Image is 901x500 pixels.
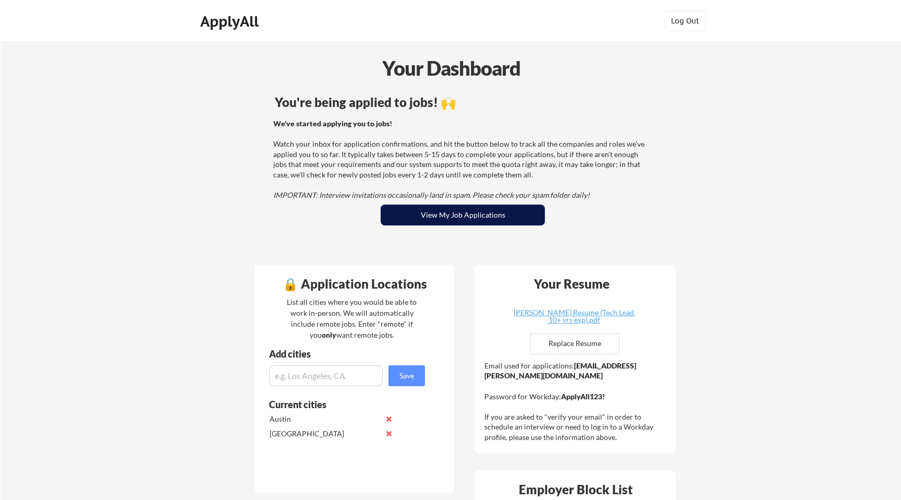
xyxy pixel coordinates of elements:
div: Email used for applications: Password for Workday: If you are asked to "verify your email" in ord... [484,361,668,443]
div: ApplyAll [200,13,262,30]
div: Add cities [269,349,428,359]
button: Save [388,365,425,386]
div: [GEOGRAPHIC_DATA] [270,428,380,439]
input: e.g. Los Angeles, CA [269,365,383,386]
strong: ApplyAll123! [561,392,605,401]
div: [PERSON_NAME] Resume (Tech Lead 10+ yrs exp).pdf [512,309,636,324]
button: Log Out [664,10,706,31]
div: Watch your inbox for application confirmations, and hit the button below to track all the compani... [273,118,649,200]
div: Current cities [269,400,413,409]
button: View My Job Applications [381,205,545,225]
div: You're being applied to jobs! 🙌 [275,96,651,109]
div: Austin [270,414,380,424]
strong: only [322,330,336,339]
div: 🔒 Application Locations [258,278,452,290]
strong: [EMAIL_ADDRESS][PERSON_NAME][DOMAIN_NAME] [484,361,636,380]
div: Your Dashboard [1,53,901,83]
em: IMPORTANT: Interview invitations occasionally land in spam. Please check your spam folder daily! [273,191,590,199]
a: [PERSON_NAME] Resume (Tech Lead 10+ yrs exp).pdf [512,309,636,325]
div: List all cities where you would be able to work in-person. We will automatically include remote j... [280,296,423,340]
strong: We've started applying you to jobs! [273,119,392,128]
div: Your Resume [520,278,623,290]
div: Employer Block List [479,483,673,496]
